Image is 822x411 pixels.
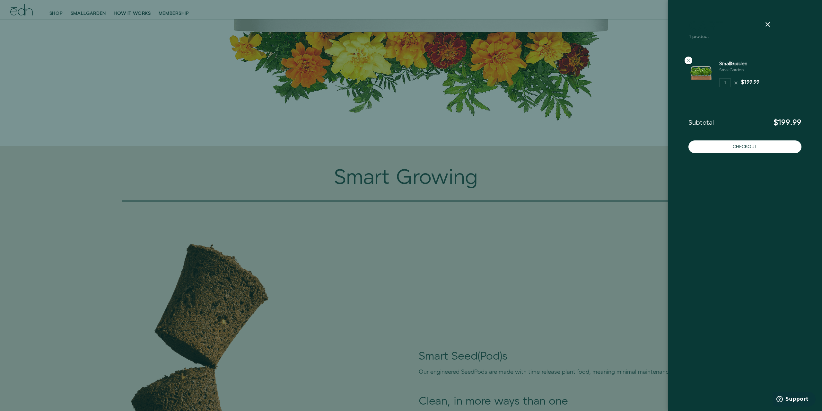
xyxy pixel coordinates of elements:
div: SmallGarden [719,67,748,73]
span: 1 [689,33,691,40]
div: $199.99 [741,79,759,86]
img: SmallGarden - SmallGarden [688,60,714,86]
span: product [692,33,709,40]
span: Subtotal [688,119,714,127]
span: $199.99 [774,117,801,128]
a: Cart [689,21,724,32]
a: SmallGarden [719,60,748,67]
iframe: Opens a widget where you can find more information [773,392,816,408]
button: Checkout [688,140,801,153]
